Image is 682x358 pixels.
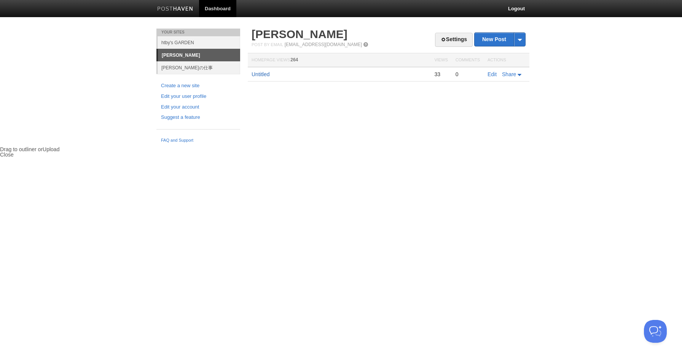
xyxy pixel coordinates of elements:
a: Untitled [252,71,269,77]
a: Settings [435,33,473,47]
iframe: Help Scout Beacon - Open [644,320,667,343]
th: Actions [484,53,529,67]
a: Edit [488,71,497,77]
span: Share [502,71,516,77]
a: [PERSON_NAME] [252,28,347,40]
a: [PERSON_NAME]の仕事 [158,61,240,74]
a: Edit your user profile [161,93,236,101]
a: Suggest a feature [161,113,236,121]
li: Your Sites [156,29,240,36]
a: Edit your account [161,103,236,111]
a: htby's GARDEN [158,36,240,49]
a: [PERSON_NAME] [158,49,240,61]
span: Post by Email [252,42,283,47]
a: New Post [475,33,525,46]
span: Upload [43,146,59,152]
div: 0 [456,71,480,78]
th: Views [430,53,451,67]
a: Create a new site [161,82,236,90]
span: 264 [290,57,298,62]
th: Homepage Views [248,53,430,67]
th: Comments [452,53,484,67]
a: [EMAIL_ADDRESS][DOMAIN_NAME] [285,42,362,47]
div: 33 [434,71,448,78]
a: FAQ and Support [161,137,236,144]
img: Posthaven-bar [157,6,193,12]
